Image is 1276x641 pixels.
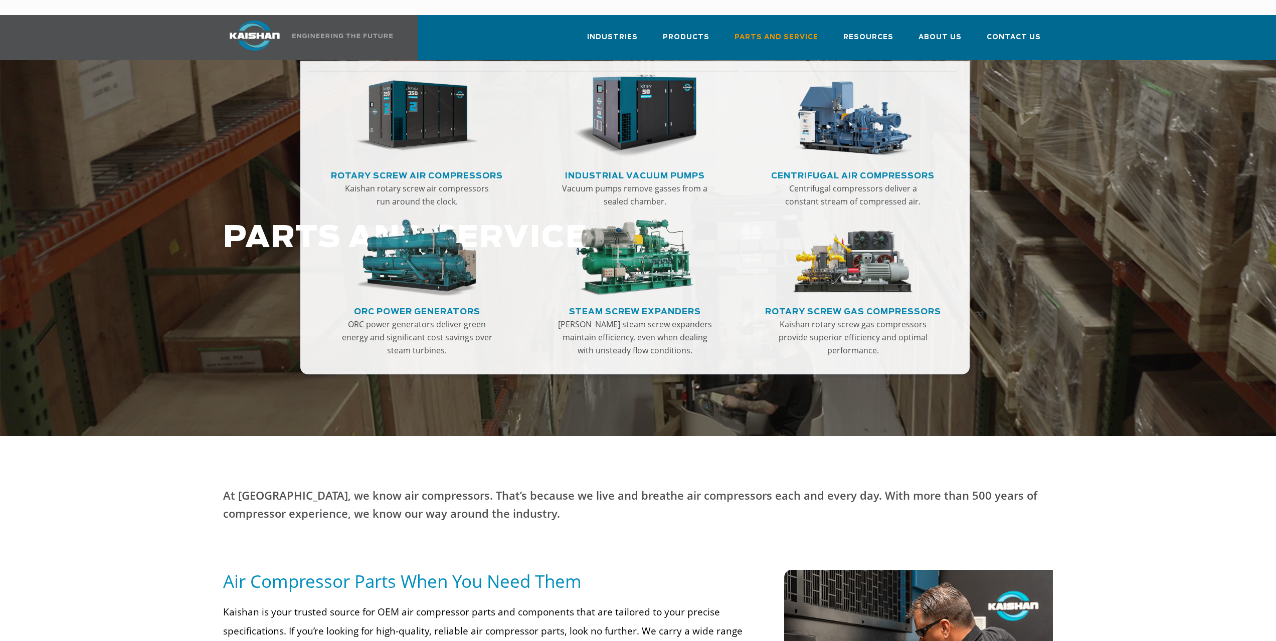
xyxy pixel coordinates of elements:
[791,75,915,158] img: thumb-Centrifugal-Air-Compressors
[573,220,696,297] img: thumb-Steam-Screw-Expanders
[987,32,1041,43] span: Contact Us
[663,32,709,43] span: Products
[339,318,495,357] p: ORC power generators deliver green energy and significant cost savings over steam turbines.
[223,222,913,255] h1: PARTS AND SERVICE
[557,318,713,357] p: [PERSON_NAME] steam screw expanders maintain efficiency, even when dealing with unsteady flow con...
[587,32,638,43] span: Industries
[217,21,292,51] img: kaishan logo
[663,24,709,58] a: Products
[354,303,480,318] a: ORC Power Generators
[217,15,395,60] a: Kaishan USA
[765,303,941,318] a: Rotary Screw Gas Compressors
[843,32,893,43] span: Resources
[573,75,696,158] img: thumb-Industrial-Vacuum-Pumps
[735,24,818,58] a: Parts and Service
[565,167,705,182] a: Industrial Vacuum Pumps
[223,486,1053,522] p: At [GEOGRAPHIC_DATA], we know air compressors. That’s because we live and breathe air compressors...
[775,182,931,208] p: Centrifugal compressors deliver a constant stream of compressed air.
[791,220,915,297] img: thumb-Rotary-Screw-Gas-Compressors
[843,24,893,58] a: Resources
[355,75,478,158] img: thumb-Rotary-Screw-Air-Compressors
[355,220,478,297] img: thumb-ORC-Power-Generators
[919,32,962,43] span: About Us
[919,24,962,58] a: About Us
[557,182,713,208] p: Vacuum pumps remove gasses from a sealed chamber.
[735,32,818,43] span: Parts and Service
[587,24,638,58] a: Industries
[775,318,931,357] p: Kaishan rotary screw gas compressors provide superior efficiency and optimal performance.
[223,570,753,592] h5: Air Compressor Parts When You Need Them
[569,303,701,318] a: Steam Screw Expanders
[987,24,1041,58] a: Contact Us
[771,167,935,182] a: Centrifugal Air Compressors
[339,182,495,208] p: Kaishan rotary screw air compressors run around the clock.
[292,34,393,38] img: Engineering the future
[331,167,503,182] a: Rotary Screw Air Compressors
